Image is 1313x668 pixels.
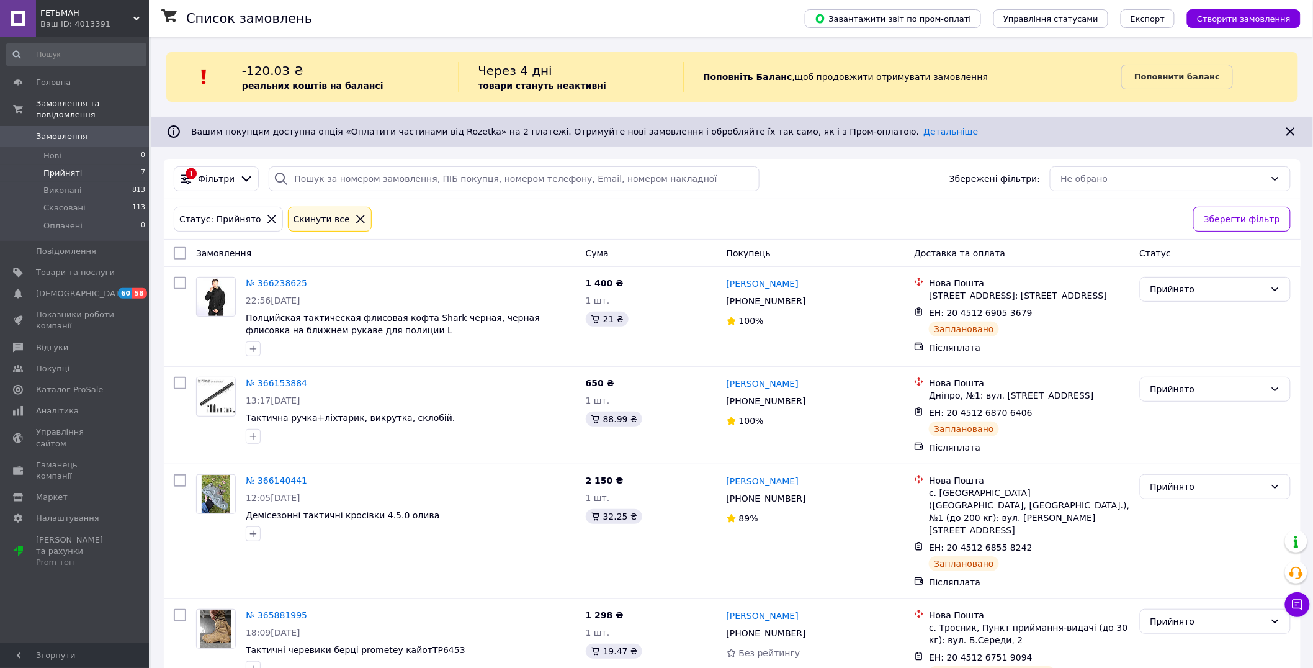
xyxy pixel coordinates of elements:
[739,513,758,523] span: 89%
[43,185,82,196] span: Виконані
[246,510,439,520] a: Демісезонні тактичні кросівки 4.5.0 олива
[1131,14,1165,24] span: Експорт
[929,322,999,336] div: Заплановано
[269,166,760,191] input: Пошук за номером замовлення, ПІБ покупця, номером телефону, Email, номером накладної
[197,278,235,316] img: Фото товару
[929,556,999,571] div: Заплановано
[993,9,1108,28] button: Управління статусами
[246,413,455,423] a: Тактична ручка+ліхтарик, викрутка, склобій.
[36,557,115,568] div: Prom топ
[586,493,610,503] span: 1 шт.
[40,19,149,30] div: Ваш ID: 4013391
[684,62,1121,92] div: , щоб продовжити отримувати замовлення
[1150,615,1265,628] div: Прийнято
[1134,72,1220,81] b: Поповнити баланс
[43,168,82,179] span: Прийняті
[246,296,300,305] span: 22:56[DATE]
[36,427,115,449] span: Управління сайтом
[1175,13,1301,23] a: Створити замовлення
[478,81,606,91] b: товари стануть неактивні
[132,185,145,196] span: 813
[196,248,251,258] span: Замовлення
[1121,9,1175,28] button: Експорт
[36,288,128,299] span: [DEMOGRAPHIC_DATA]
[246,476,307,485] a: № 366140441
[132,288,146,299] span: 58
[191,127,978,137] span: Вашим покупцям доступна опція «Оплатити частинами від Rozetka» на 2 платежі. Отримуйте нові замов...
[36,98,149,120] span: Замовлення та повідомлення
[36,131,87,142] span: Замовлення
[36,363,69,374] span: Покупці
[1150,382,1265,396] div: Прийнято
[36,384,103,395] span: Каталог ProSale
[586,610,624,620] span: 1 298 ₴
[929,441,1129,454] div: Післяплата
[586,248,609,258] span: Cума
[1193,207,1291,232] button: Зберегти фільтр
[246,628,300,638] span: 18:09[DATE]
[929,308,1033,318] span: ЕН: 20 4512 6905 3679
[36,405,79,417] span: Аналітика
[132,202,145,214] span: 113
[36,267,115,278] span: Товари та послуги
[1187,9,1301,28] button: Створити замовлення
[246,645,465,655] a: Тактичні черевики берці prometey кайотТР6453
[739,316,764,326] span: 100%
[586,644,642,659] div: 19.47 ₴
[586,412,642,427] div: 88.99 ₴
[1140,248,1172,258] span: Статус
[929,576,1129,589] div: Післяплата
[242,81,383,91] b: реальних коштів на балансі
[118,288,132,299] span: 60
[929,341,1129,354] div: Післяплата
[36,492,68,503] span: Маркет
[724,392,809,410] div: [PHONE_NUMBER]
[246,610,307,620] a: № 365881995
[246,278,307,288] a: № 366238625
[739,416,764,426] span: 100%
[727,248,771,258] span: Покупець
[929,652,1033,662] span: ЕН: 20 4512 6751 9094
[727,610,799,622] a: [PERSON_NAME]
[246,395,300,405] span: 13:17[DATE]
[724,490,809,507] div: [PHONE_NUMBER]
[1121,65,1233,89] a: Поповнити баланс
[1150,480,1265,494] div: Прийнято
[914,248,1005,258] span: Доставка та оплата
[246,313,540,335] span: Полцийская тактическая флисовая кофта Shark черная, черная флисовка на ближнем рукаве для полиции L
[1150,282,1265,296] div: Прийнято
[586,378,614,388] span: 650 ₴
[478,63,552,78] span: Через 4 дні
[1285,592,1310,617] button: Чат з покупцем
[924,127,979,137] a: Детальніше
[929,377,1129,389] div: Нова Пошта
[40,7,133,19] span: ГЕТЬМАН
[141,168,145,179] span: 7
[196,277,236,317] a: Фото товару
[200,610,231,648] img: Фото товару
[727,377,799,390] a: [PERSON_NAME]
[36,342,68,353] span: Відгуки
[36,77,71,88] span: Головна
[246,493,300,503] span: 12:05[DATE]
[141,220,145,232] span: 0
[43,220,83,232] span: Оплачені
[586,395,610,405] span: 1 шт.
[929,543,1033,553] span: ЕН: 20 4512 6855 8242
[805,9,981,28] button: Завантажити звіт по пром-оплаті
[929,621,1129,646] div: с. Тросник, Пункт приймання-видачі (до 30 кг): вул. Б.Середи, 2
[177,212,264,226] div: Статус: Прийнято
[929,389,1129,402] div: Дніпро, №1: вул. [STREET_ADDRESS]
[36,459,115,482] span: Гаманець компанії
[727,278,799,290] a: [PERSON_NAME]
[196,609,236,649] a: Фото товару
[929,487,1129,536] div: с. [GEOGRAPHIC_DATA] ([GEOGRAPHIC_DATA], [GEOGRAPHIC_DATA].), №1 (до 200 кг): вул. [PERSON_NAME][...
[929,474,1129,487] div: Нова Пошта
[43,150,61,161] span: Нові
[197,379,235,414] img: Фото товару
[949,173,1040,185] span: Збережені фільтри:
[246,378,307,388] a: № 366153884
[36,513,99,524] span: Налаштування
